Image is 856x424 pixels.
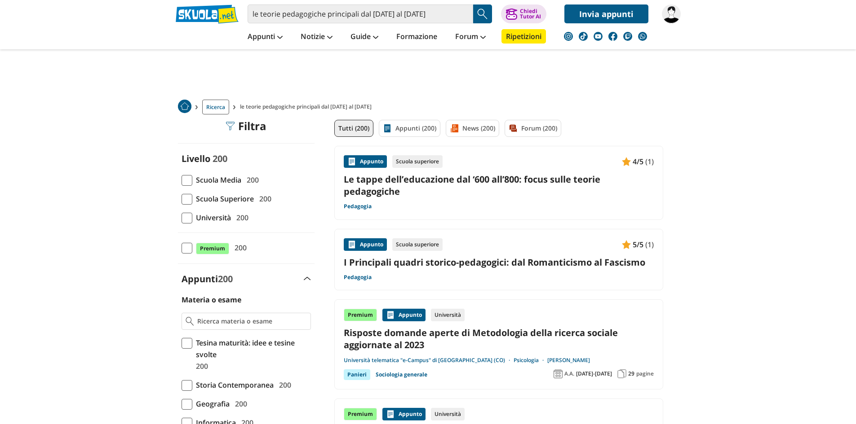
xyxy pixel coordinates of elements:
span: 200 [243,174,259,186]
label: Appunti [182,273,233,285]
input: Ricerca materia o esame [197,317,306,326]
a: [PERSON_NAME] [547,357,590,364]
a: Ricerca [202,100,229,114]
img: tiktok [579,32,588,41]
label: Materia o esame [182,295,241,305]
span: 200 [231,242,247,254]
span: Scuola Media [192,174,241,186]
div: Appunto [344,238,387,251]
a: Forum [453,29,488,45]
img: Ricerca materia o esame [186,317,194,326]
a: Le tappe dell’educazione dal ‘600 all’800: focus sulle teorie pedagogiche [344,173,654,197]
div: Panieri [344,369,370,380]
a: Psicologia [514,357,547,364]
div: Scuola superiore [392,155,443,168]
img: youtube [594,32,603,41]
a: Tutti (200) [334,120,373,137]
a: News (200) [446,120,499,137]
span: le teorie pedagogiche principali dal [DATE] al [DATE] [240,100,375,114]
img: Appunti contenuto [386,310,395,319]
span: 200 [256,193,271,205]
a: Formazione [394,29,439,45]
span: 200 [233,212,248,223]
span: 4/5 [633,156,643,167]
img: Appunti contenuto [347,240,356,249]
a: Sociologia generale [376,369,427,380]
span: A.A. [564,370,574,377]
div: Università [431,408,465,420]
div: Appunto [382,408,426,420]
img: Appunti contenuto [622,240,631,249]
span: Scuola Superiore [192,193,254,205]
a: Appunti (200) [379,120,440,137]
span: 29 [628,370,634,377]
a: Invia appunti [564,4,648,23]
a: Guide [348,29,381,45]
label: Livello [182,153,210,165]
div: Scuola superiore [392,238,443,251]
img: Appunti contenuto [622,157,631,166]
span: Premium [196,243,229,254]
img: Anno accademico [554,369,563,378]
button: Search Button [473,4,492,23]
span: 200 [192,360,208,372]
span: 200 [275,379,291,391]
span: [DATE]-[DATE] [576,370,612,377]
a: Pedagogia [344,203,372,210]
div: Appunto [382,309,426,321]
span: Storia Contemporanea [192,379,274,391]
img: WhatsApp [638,32,647,41]
img: Appunti contenuto [386,410,395,419]
img: Home [178,100,191,113]
div: Università [431,309,465,321]
a: Notizie [298,29,335,45]
a: I Principali quadri storico-pedagogici: dal Romanticismo al Fascismo [344,256,654,268]
span: (1) [645,156,654,167]
img: News filtro contenuto [450,124,459,133]
img: Appunti filtro contenuto [383,124,392,133]
img: Forum filtro contenuto [509,124,518,133]
img: twitch [623,32,632,41]
span: 5/5 [633,239,643,250]
span: Tesina maturità: idee e tesine svolte [192,337,311,360]
img: gra9895852 [662,4,681,23]
a: Forum (200) [505,120,561,137]
span: Università [192,212,231,223]
span: 200 [218,273,233,285]
div: Premium [344,309,377,321]
img: Cerca appunti, riassunti o versioni [476,7,489,21]
span: 200 [231,398,247,410]
span: 200 [213,153,227,165]
img: Appunti contenuto [347,157,356,166]
img: Pagine [617,369,626,378]
img: instagram [564,32,573,41]
img: Filtra filtri mobile [226,122,235,131]
div: Chiedi Tutor AI [520,9,541,19]
a: Appunti [245,29,285,45]
span: (1) [645,239,654,250]
a: Ripetizioni [501,29,546,44]
div: Appunto [344,155,387,168]
span: pagine [636,370,654,377]
span: Geografia [192,398,230,410]
a: Università telematica "e-Campus" di [GEOGRAPHIC_DATA] (CO) [344,357,514,364]
a: Home [178,100,191,114]
a: Pedagogia [344,274,372,281]
input: Cerca appunti, riassunti o versioni [248,4,473,23]
button: ChiediTutor AI [501,4,546,23]
div: Filtra [226,120,266,132]
img: facebook [608,32,617,41]
img: Apri e chiudi sezione [304,277,311,280]
div: Premium [344,408,377,420]
a: Risposte domande aperte di Metodologia della ricerca sociale aggiornate al 2023 [344,327,654,351]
